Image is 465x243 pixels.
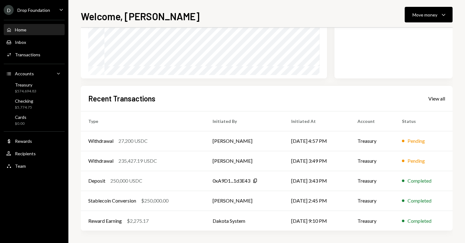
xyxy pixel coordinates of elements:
div: Inbox [15,40,26,45]
a: Cards$0.00 [4,113,65,128]
div: $5,774.75 [15,105,33,110]
div: Drop Foundation [17,7,50,13]
div: Stablecoin Conversion [88,197,136,204]
div: Team [15,163,26,169]
div: $0.00 [15,121,26,126]
div: 250,000 USDC [110,177,142,185]
a: Inbox [4,36,65,48]
h2: Recent Transactions [88,93,155,104]
a: Rewards [4,135,65,147]
a: Transactions [4,49,65,60]
div: Move money [412,12,437,18]
td: Treasury [350,131,394,151]
th: Account [350,111,394,131]
div: Transactions [15,52,40,57]
div: Pending [407,137,425,145]
div: Cards [15,114,26,120]
td: Treasury [350,151,394,171]
a: Home [4,24,65,35]
td: [PERSON_NAME] [205,131,284,151]
a: Checking$5,774.75 [4,96,65,111]
div: 235,427.19 USDC [118,157,157,165]
td: [PERSON_NAME] [205,191,284,211]
div: Withdrawal [88,137,113,145]
div: $574,694.83 [15,89,36,94]
td: [DATE] 3:49 PM [284,151,350,171]
div: $250,000.00 [141,197,168,204]
th: Initiated By [205,111,284,131]
td: [DATE] 3:43 PM [284,171,350,191]
button: Move money [405,7,453,22]
div: 27,200 USDC [118,137,148,145]
a: Accounts [4,68,65,79]
th: Status [394,111,453,131]
div: Home [15,27,26,32]
td: Treasury [350,171,394,191]
div: Completed [407,197,431,204]
div: Recipients [15,151,36,156]
td: [DATE] 4:57 PM [284,131,350,151]
div: Accounts [15,71,34,76]
div: Treasury [15,82,36,87]
td: Dakota System [205,211,284,231]
div: Rewards [15,138,32,144]
div: Pending [407,157,425,165]
td: [PERSON_NAME] [205,151,284,171]
td: [DATE] 2:45 PM [284,191,350,211]
div: Deposit [88,177,105,185]
div: D [4,5,14,15]
th: Initiated At [284,111,350,131]
div: Completed [407,177,431,185]
div: Checking [15,98,33,104]
div: Completed [407,217,431,225]
a: Recipients [4,148,65,159]
th: Type [81,111,205,131]
td: Treasury [350,191,394,211]
a: Treasury$574,694.83 [4,80,65,95]
div: $2,275.17 [127,217,149,225]
div: Reward Earning [88,217,122,225]
a: Team [4,160,65,171]
a: View all [428,95,445,102]
div: Withdrawal [88,157,113,165]
td: Treasury [350,211,394,231]
h1: Welcome, [PERSON_NAME] [81,10,200,22]
div: 0xA9D1...1d3E43 [213,177,250,185]
td: [DATE] 9:10 PM [284,211,350,231]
